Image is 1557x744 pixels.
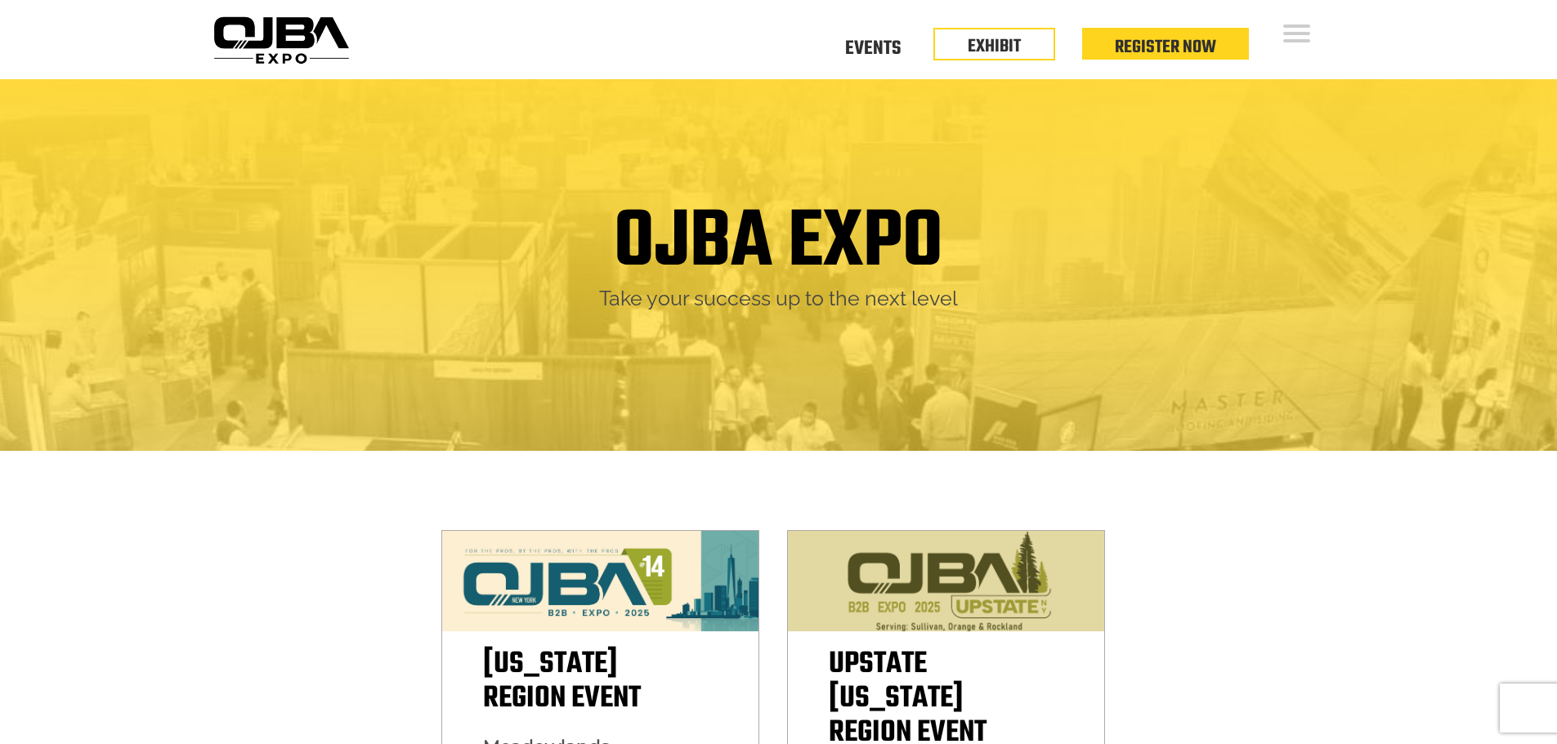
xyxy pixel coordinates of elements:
[1115,33,1216,61] a: Register Now
[614,202,943,285] h1: OJBA EXPO
[968,33,1021,60] a: EXHIBIT
[219,285,1339,312] h2: Take your success up to the next level
[483,641,641,722] span: [US_STATE] Region Event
